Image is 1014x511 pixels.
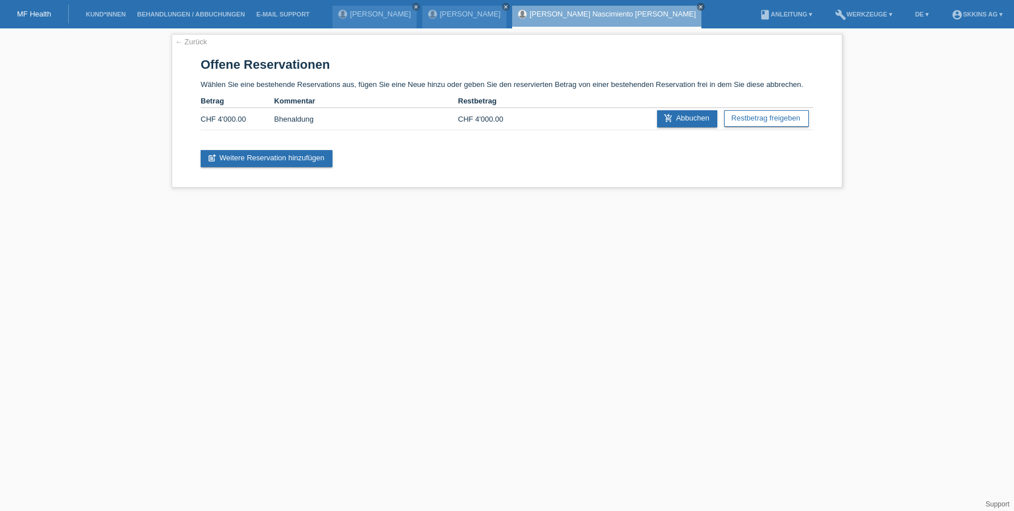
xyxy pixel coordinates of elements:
[909,11,934,18] a: DE ▾
[131,11,251,18] a: Behandlungen / Abbuchungen
[172,34,842,188] div: Wählen Sie eine bestehende Reservations aus, fügen Sie eine Neue hinzu oder geben Sie den reservi...
[350,10,411,18] a: [PERSON_NAME]
[697,3,705,11] a: close
[458,94,531,108] th: Restbetrag
[251,11,315,18] a: E-Mail Support
[458,108,531,130] td: CHF 4'000.00
[502,3,510,11] a: close
[201,94,274,108] th: Betrag
[201,57,813,72] h1: Offene Reservationen
[80,11,131,18] a: Kund*innen
[17,10,51,18] a: MF Health
[835,9,846,20] i: build
[946,11,1008,18] a: account_circleSKKINS AG ▾
[698,4,704,10] i: close
[413,4,419,10] i: close
[503,4,509,10] i: close
[664,114,673,123] i: add_shopping_cart
[201,150,333,167] a: post_addWeitere Reservation hinzufügen
[175,38,207,46] a: ← Zurück
[986,500,1009,508] a: Support
[829,11,898,18] a: buildWerkzeuge ▾
[759,9,771,20] i: book
[412,3,420,11] a: close
[754,11,818,18] a: bookAnleitung ▾
[440,10,501,18] a: [PERSON_NAME]
[201,108,274,130] td: CHF 4'000.00
[657,110,717,127] a: add_shopping_cartAbbuchen
[207,153,217,163] i: post_add
[274,94,458,108] th: Kommentar
[724,110,809,127] a: Restbetrag freigeben
[530,10,696,18] a: [PERSON_NAME] Nascimiento [PERSON_NAME]
[274,108,458,130] td: Bhenaldung
[951,9,963,20] i: account_circle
